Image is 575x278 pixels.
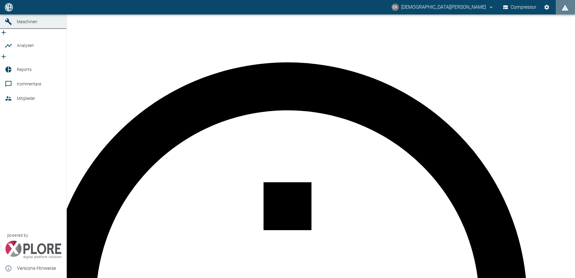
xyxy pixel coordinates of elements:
span: Maschinen [17,19,37,24]
img: Xplore Logo [5,241,62,259]
span: Reports [17,67,32,72]
span: Mitglieder [17,96,35,101]
span: powered by [7,233,28,238]
button: Compressor [502,2,538,13]
button: Einstellungen [541,2,552,13]
button: christian.kraft@arcanum-energy.de [391,2,495,13]
div: CK [392,4,399,11]
span: Versions-Hinweise [17,265,62,272]
img: logo [4,3,14,11]
span: Kommentare [17,82,41,86]
span: Analysen [17,43,34,48]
